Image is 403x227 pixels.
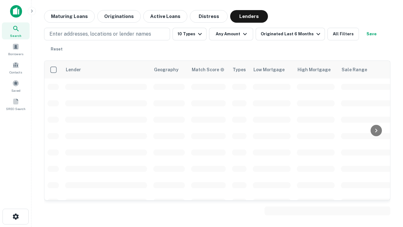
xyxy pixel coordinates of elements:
th: Low Mortgage [250,61,294,79]
button: All Filters [327,28,359,40]
th: Capitalize uses an advanced AI algorithm to match your search with the best lender. The match sco... [188,61,229,79]
button: Originated Last 6 Months [256,28,325,40]
div: Types [233,66,246,73]
button: Distress [190,10,228,23]
th: Geography [150,61,188,79]
span: Borrowers [8,51,23,56]
div: Capitalize uses an advanced AI algorithm to match your search with the best lender. The match sco... [192,66,224,73]
span: SREO Search [6,106,26,111]
button: Reset [47,43,67,55]
div: Low Mortgage [253,66,285,73]
th: Types [229,61,250,79]
div: Sale Range [342,66,367,73]
div: Geography [154,66,179,73]
th: High Mortgage [294,61,338,79]
a: SREO Search [2,96,30,113]
iframe: Chat Widget [372,156,403,187]
button: Active Loans [143,10,187,23]
span: Contacts [9,70,22,75]
h6: Match Score [192,66,223,73]
button: Maturing Loans [44,10,95,23]
a: Saved [2,77,30,94]
a: Borrowers [2,41,30,58]
button: Save your search to get updates of matches that match your search criteria. [361,28,382,40]
div: Lender [66,66,81,73]
div: Originated Last 6 Months [261,30,322,38]
button: 10 Types [173,28,207,40]
th: Sale Range [338,61,394,79]
img: capitalize-icon.png [10,5,22,18]
button: Any Amount [209,28,253,40]
span: Search [10,33,21,38]
th: Lender [62,61,150,79]
button: Lenders [230,10,268,23]
a: Contacts [2,59,30,76]
p: Enter addresses, locations or lender names [49,30,151,38]
a: Search [2,22,30,39]
span: Saved [11,88,20,93]
button: Enter addresses, locations or lender names [44,28,170,40]
button: Originations [97,10,141,23]
div: High Mortgage [298,66,331,73]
